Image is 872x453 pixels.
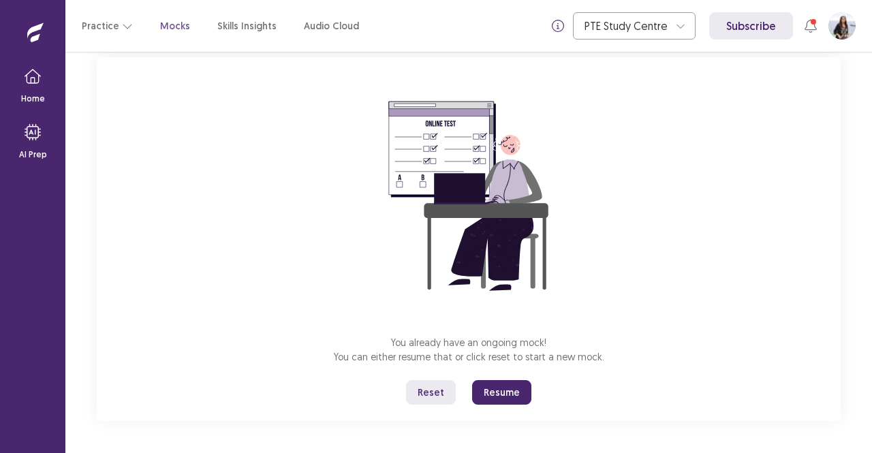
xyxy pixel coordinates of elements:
[334,335,604,364] p: You already have an ongoing mock! You can either resume that or click reset to start a new mock.
[546,14,570,38] button: info
[217,19,277,33] a: Skills Insights
[304,19,359,33] a: Audio Cloud
[346,74,591,319] img: attend-mock
[709,12,793,40] a: Subscribe
[82,14,133,38] button: Practice
[406,380,456,405] button: Reset
[21,93,45,105] p: Home
[828,12,856,40] button: User Profile Image
[160,19,190,33] a: Mocks
[19,149,47,161] p: AI Prep
[472,380,531,405] button: Resume
[585,13,669,39] div: PTE Study Centre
